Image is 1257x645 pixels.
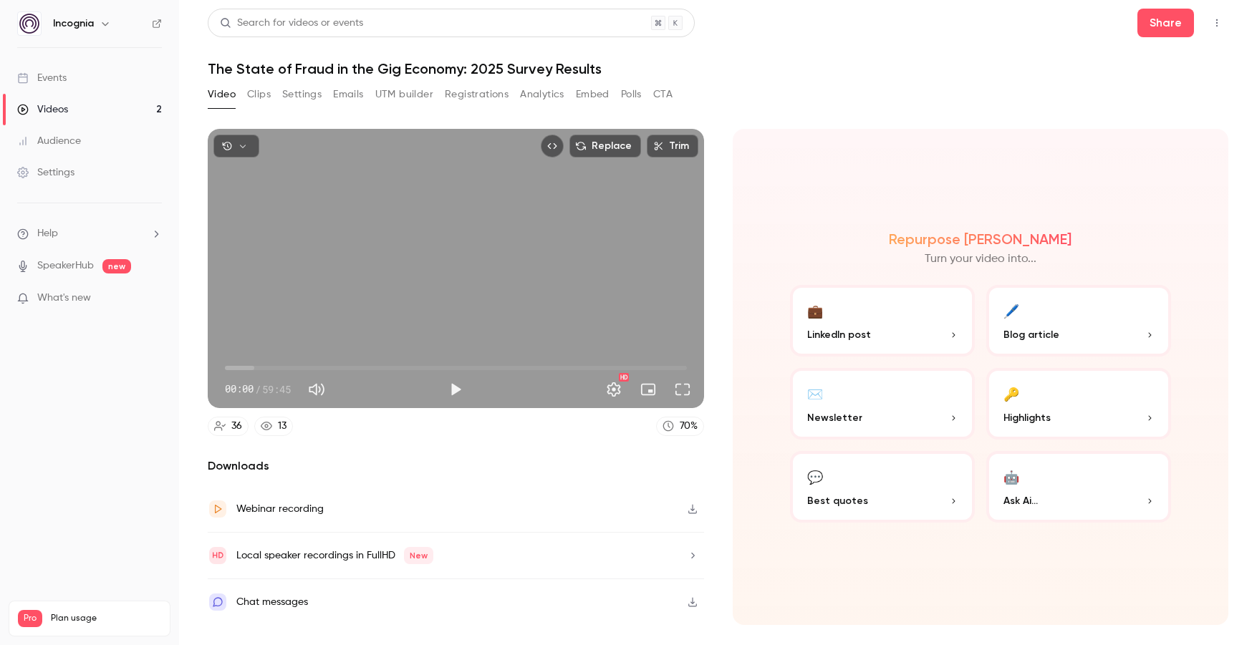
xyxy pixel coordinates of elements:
[236,500,324,518] div: Webinar recording
[1003,327,1059,342] span: Blog article
[619,373,629,382] div: HD
[986,451,1171,523] button: 🤖Ask Ai...
[225,382,291,397] div: 00:00
[302,375,331,404] button: Mute
[404,547,433,564] span: New
[333,83,363,106] button: Emails
[236,593,308,611] div: Chat messages
[17,71,67,85] div: Events
[255,382,261,397] span: /
[790,451,975,523] button: 💬Best quotes
[17,226,162,241] li: help-dropdown-opener
[375,83,433,106] button: UTM builder
[1137,9,1194,37] button: Share
[668,375,697,404] button: Full screen
[680,419,698,434] div: 70 %
[37,226,58,241] span: Help
[37,291,91,306] span: What's new
[445,83,509,106] button: Registrations
[236,547,433,564] div: Local speaker recordings in FullHD
[889,231,1071,248] h2: Repurpose [PERSON_NAME]
[18,12,41,35] img: Incognia
[1003,410,1051,425] span: Highlights
[807,410,862,425] span: Newsletter
[653,83,673,106] button: CTA
[208,60,1228,77] h1: The State of Fraud in the Gig Economy: 2025 Survey Results
[254,417,293,436] a: 13
[278,419,286,434] div: 13
[807,382,823,404] div: ✉️
[986,285,1171,357] button: 🖊️Blog article
[247,83,271,106] button: Clips
[807,299,823,321] div: 💼
[1003,299,1019,321] div: 🖊️
[208,83,236,106] button: Video
[282,83,322,106] button: Settings
[225,382,254,397] span: 00:00
[790,368,975,440] button: ✉️Newsletter
[17,102,68,117] div: Videos
[1205,11,1228,34] button: Top Bar Actions
[37,258,94,273] a: SpeakerHub
[656,417,704,436] a: 70%
[51,613,161,624] span: Plan usage
[790,285,975,357] button: 💼LinkedIn post
[807,493,868,508] span: Best quotes
[208,417,249,436] a: 36
[569,135,641,157] button: Replace
[576,83,610,106] button: Embed
[231,419,242,434] div: 36
[520,83,564,106] button: Analytics
[220,16,363,31] div: Search for videos or events
[621,83,642,106] button: Polls
[1003,382,1019,404] div: 🔑
[1003,465,1019,488] div: 🤖
[807,465,823,488] div: 💬
[986,368,1171,440] button: 🔑Highlights
[599,375,628,404] button: Settings
[18,610,42,627] span: Pro
[647,135,698,157] button: Trim
[441,375,470,404] button: Play
[102,259,131,273] span: new
[541,135,564,157] button: Embed video
[634,375,663,404] button: Turn on miniplayer
[807,327,871,342] span: LinkedIn post
[208,457,704,475] h2: Downloads
[925,251,1036,268] p: Turn your video into...
[1003,493,1038,508] span: Ask Ai...
[262,382,291,397] span: 59:45
[53,16,94,31] h6: Incognia
[17,165,74,180] div: Settings
[17,134,81,148] div: Audience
